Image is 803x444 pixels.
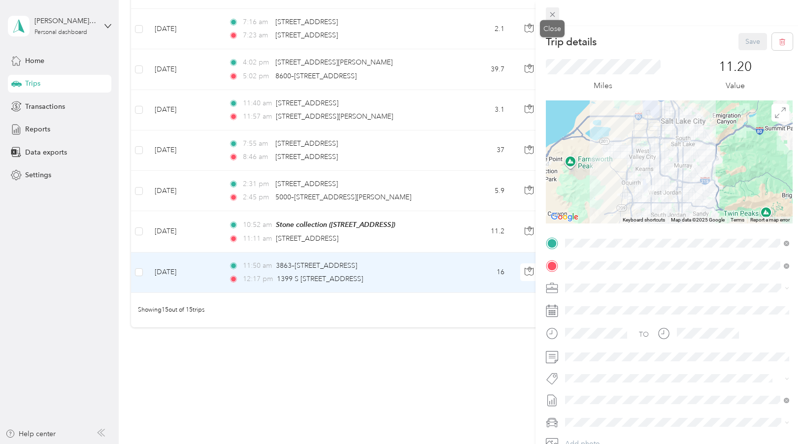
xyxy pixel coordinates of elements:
[726,80,745,92] p: Value
[548,211,581,223] a: Open this area in Google Maps (opens a new window)
[731,217,744,222] a: Terms (opens in new tab)
[719,59,752,75] p: 11.20
[540,20,565,37] div: Close
[750,217,790,222] a: Report a map error
[546,35,597,49] p: Trip details
[639,329,649,340] div: TO
[548,211,581,223] img: Google
[594,80,612,92] p: Miles
[748,389,803,444] iframe: Everlance-gr Chat Button Frame
[671,217,725,222] span: Map data ©2025 Google
[623,217,665,223] button: Keyboard shortcuts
